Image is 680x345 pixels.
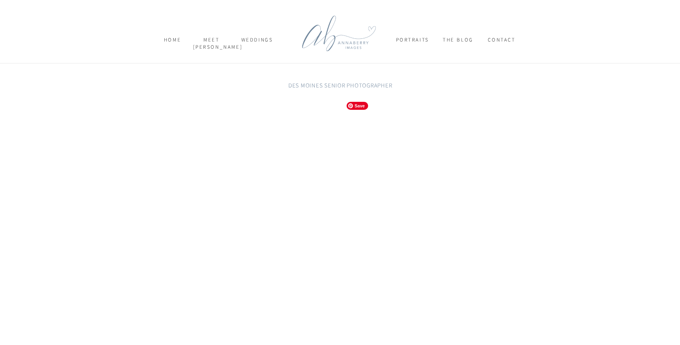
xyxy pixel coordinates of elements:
[159,36,186,50] a: home
[238,36,277,50] a: weddings
[396,36,429,50] a: Portraits
[193,36,231,50] a: meet [PERSON_NAME]
[438,36,479,50] a: THE BLOG
[482,36,522,50] a: CONTACT
[262,81,419,94] h1: Des Moines Senior photographer
[347,102,368,110] span: Save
